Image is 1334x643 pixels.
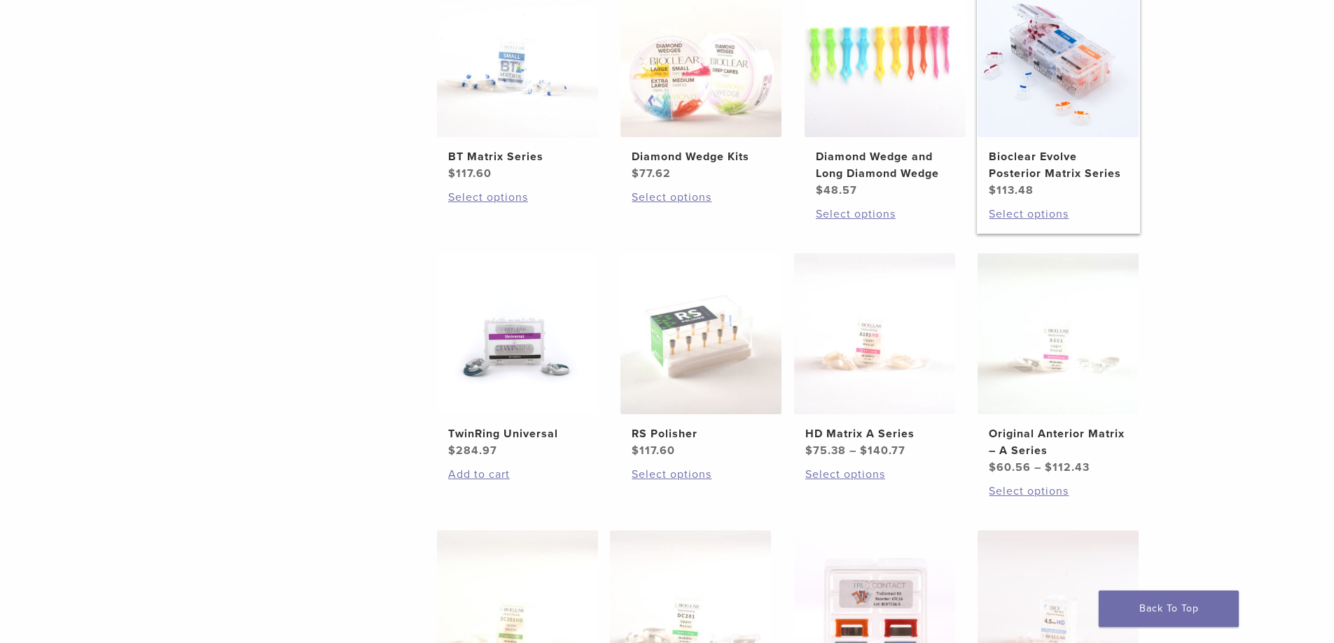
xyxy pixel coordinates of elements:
[620,253,781,414] img: RS Polisher
[632,189,770,206] a: Select options for “Diamond Wedge Kits”
[849,444,856,458] span: –
[632,425,770,442] h2: RS Polisher
[632,466,770,483] a: Select options for “RS Polisher”
[989,206,1127,222] a: Select options for “Bioclear Evolve Posterior Matrix Series”
[632,444,675,458] bdi: 117.60
[448,189,587,206] a: Select options for “BT Matrix Series”
[436,253,599,459] a: TwinRing UniversalTwinRing Universal $284.97
[448,425,587,442] h2: TwinRing Universal
[632,167,639,181] span: $
[632,444,639,458] span: $
[805,444,813,458] span: $
[989,460,1031,474] bdi: 60.56
[448,444,497,458] bdi: 284.97
[860,444,905,458] bdi: 140.77
[816,183,824,197] span: $
[632,167,671,181] bdi: 77.62
[805,466,944,483] a: Select options for “HD Matrix A Series”
[989,148,1127,182] h2: Bioclear Evolve Posterior Matrix Series
[1045,460,1052,474] span: $
[816,148,954,182] h2: Diamond Wedge and Long Diamond Wedge
[632,148,770,165] h2: Diamond Wedge Kits
[805,444,846,458] bdi: 75.38
[794,253,955,414] img: HD Matrix A Series
[989,183,996,197] span: $
[437,253,598,414] img: TwinRing Universal
[1034,460,1041,474] span: –
[620,253,783,459] a: RS PolisherRS Polisher $117.60
[1045,460,1090,474] bdi: 112.43
[805,425,944,442] h2: HD Matrix A Series
[448,167,492,181] bdi: 117.60
[989,460,996,474] span: $
[989,425,1127,459] h2: Original Anterior Matrix – A Series
[448,466,587,483] a: Add to cart: “TwinRing Universal”
[1099,591,1239,627] a: Back To Top
[977,253,1140,476] a: Original Anterior Matrix - A SeriesOriginal Anterior Matrix – A Series
[448,167,456,181] span: $
[989,483,1127,500] a: Select options for “Original Anterior Matrix - A Series”
[448,444,456,458] span: $
[816,183,857,197] bdi: 48.57
[860,444,868,458] span: $
[816,206,954,222] a: Select options for “Diamond Wedge and Long Diamond Wedge”
[989,183,1034,197] bdi: 113.48
[978,253,1139,414] img: Original Anterior Matrix - A Series
[448,148,587,165] h2: BT Matrix Series
[793,253,957,459] a: HD Matrix A SeriesHD Matrix A Series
